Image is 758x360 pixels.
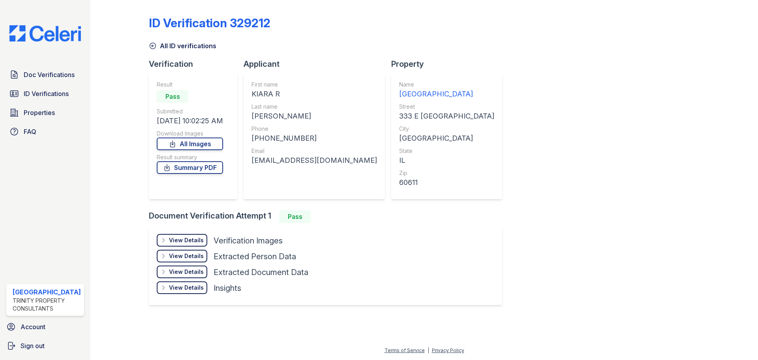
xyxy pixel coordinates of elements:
[399,81,494,100] a: Name [GEOGRAPHIC_DATA]
[149,16,270,30] div: ID Verification 329212
[399,81,494,89] div: Name
[244,58,391,70] div: Applicant
[432,347,464,353] a: Privacy Policy
[391,58,508,70] div: Property
[157,130,223,138] div: Download Images
[251,103,377,111] div: Last name
[214,267,308,278] div: Extracted Document Data
[3,25,87,41] img: CE_Logo_Blue-a8612792a0a2168367f1c8372b55b34899dd931a85d93a1a3d3e32e68fde9ad4.png
[428,347,429,353] div: |
[214,251,296,262] div: Extracted Person Data
[399,133,494,144] div: [GEOGRAPHIC_DATA]
[399,147,494,155] div: State
[385,347,425,353] a: Terms of Service
[251,155,377,166] div: [EMAIL_ADDRESS][DOMAIN_NAME]
[251,89,377,100] div: KIARA R
[157,153,223,161] div: Result summary
[251,147,377,155] div: Email
[157,138,223,150] a: All Images
[149,41,216,51] a: All ID verifications
[6,105,84,121] a: Properties
[399,125,494,133] div: City
[399,155,494,166] div: IL
[399,111,494,122] div: 333 E [GEOGRAPHIC_DATA]
[399,103,494,111] div: Street
[149,58,244,70] div: Verification
[214,235,283,246] div: Verification Images
[399,177,494,188] div: 60611
[24,89,69,98] span: ID Verifications
[13,287,81,297] div: [GEOGRAPHIC_DATA]
[6,86,84,102] a: ID Verifications
[169,268,204,276] div: View Details
[157,90,188,103] div: Pass
[24,108,55,117] span: Properties
[21,322,45,332] span: Account
[399,169,494,177] div: Zip
[24,127,36,136] span: FAQ
[3,338,87,354] a: Sign out
[279,210,311,223] div: Pass
[3,319,87,335] a: Account
[24,70,75,79] span: Doc Verifications
[251,125,377,133] div: Phone
[214,283,241,294] div: Insights
[157,81,223,89] div: Result
[6,67,84,83] a: Doc Verifications
[157,161,223,174] a: Summary PDF
[169,284,204,292] div: View Details
[157,107,223,115] div: Submitted
[399,89,494,100] div: [GEOGRAPHIC_DATA]
[149,210,508,223] div: Document Verification Attempt 1
[251,133,377,144] div: [PHONE_NUMBER]
[251,81,377,89] div: First name
[169,236,204,244] div: View Details
[13,297,81,313] div: Trinity Property Consultants
[251,111,377,122] div: [PERSON_NAME]
[169,252,204,260] div: View Details
[21,341,45,351] span: Sign out
[6,124,84,139] a: FAQ
[157,115,223,126] div: [DATE] 10:02:25 AM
